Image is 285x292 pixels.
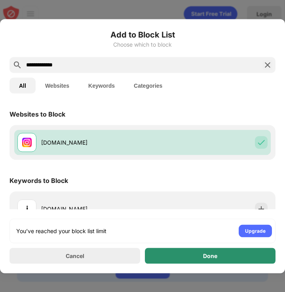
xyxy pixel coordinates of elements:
[26,203,28,215] div: i
[13,60,22,70] img: search.svg
[9,110,65,118] div: Websites to Block
[79,77,124,93] button: Keywords
[16,227,106,235] div: You’ve reached your block list limit
[9,41,275,47] div: Choose which to block
[41,138,142,147] div: [DOMAIN_NAME]
[66,252,84,259] div: Cancel
[263,60,272,70] img: search-close
[41,205,142,213] div: [DOMAIN_NAME]
[22,138,32,147] img: favicons
[203,252,217,259] div: Done
[9,176,68,184] div: Keywords to Block
[9,28,275,40] h6: Add to Block List
[245,227,266,235] div: Upgrade
[124,77,172,93] button: Categories
[36,77,79,93] button: Websites
[9,77,36,93] button: All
